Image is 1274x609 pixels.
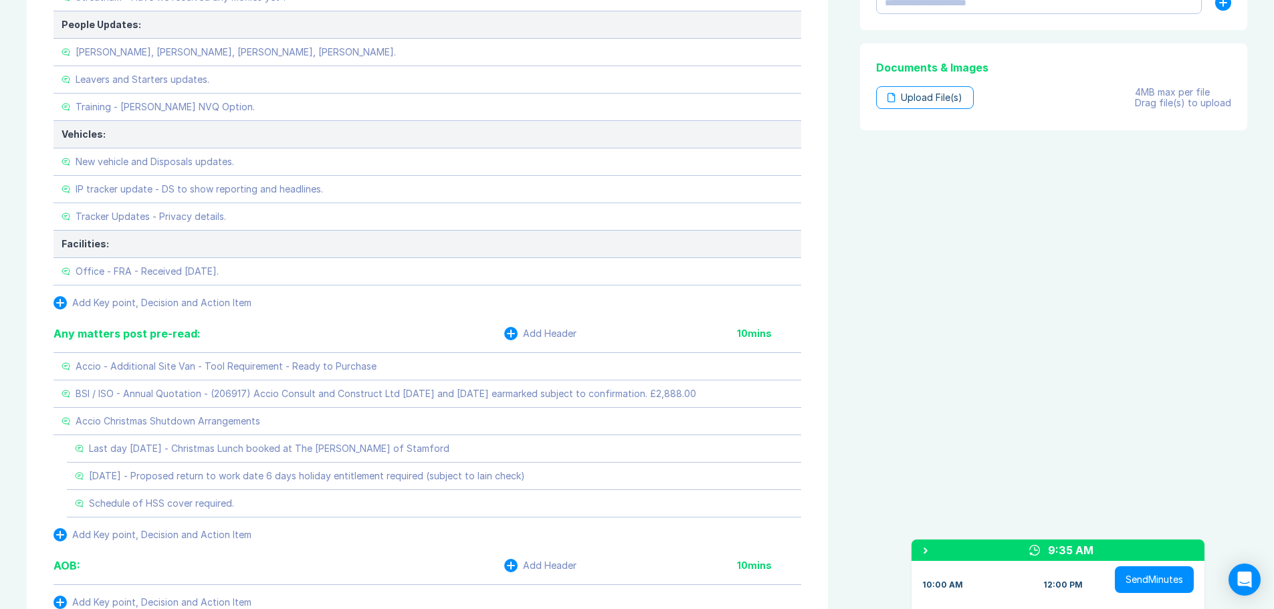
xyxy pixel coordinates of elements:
div: BSI / ISO - Annual Quotation - (206917) Accio Consult and Construct Ltd [DATE] and [DATE] earmark... [76,388,696,399]
div: Add Header [523,560,576,571]
div: 9:35 AM [1048,542,1093,558]
div: [PERSON_NAME], [PERSON_NAME], [PERSON_NAME], [PERSON_NAME]. [76,47,396,57]
div: 10 mins [737,328,801,339]
div: 4MB max per file [1135,87,1231,98]
div: Leavers and Starters updates. [76,74,209,85]
div: Drag file(s) to upload [1135,98,1231,108]
div: Open Intercom Messenger [1229,564,1261,596]
div: Tracker Updates - Privacy details. [76,211,226,222]
button: Add Header [504,327,576,340]
div: Schedule of HSS cover required. [89,498,234,509]
div: Training - [PERSON_NAME] NVQ Option. [76,102,255,112]
button: Add Key point, Decision and Action Item [54,296,251,310]
div: New vehicle and Disposals updates. [76,156,234,167]
button: SendMinutes [1115,566,1194,593]
div: 12:00 PM [1043,580,1083,590]
button: Add Key point, Decision and Action Item [54,596,251,609]
div: Accio - Additional Site Van - Tool Requirement - Ready to Purchase [76,361,377,372]
div: AOB: [54,558,80,574]
div: Add Header [523,328,576,339]
div: 10:00 AM [922,580,963,590]
div: [DATE] - Proposed return to work date 6 days holiday entitlement required (subject to Iain check) [89,471,525,481]
div: IP tracker update - DS to show reporting and headlines. [76,184,323,195]
div: Facilities: [62,239,793,249]
div: Office - FRA - Received [DATE]. [76,266,219,277]
div: Documents & Images [876,59,1231,76]
button: Add Key point, Decision and Action Item [54,528,251,541]
div: Any matters post pre-read: [54,326,201,342]
div: Vehicles: [62,129,793,140]
div: 10 mins [737,560,801,571]
div: Add Key point, Decision and Action Item [72,297,251,308]
div: Last day [DATE] - Christmas Lunch booked at The [PERSON_NAME] of Stamford [89,443,449,454]
button: Add Header [504,559,576,572]
div: People Updates: [62,19,793,30]
div: Add Key point, Decision and Action Item [72,529,251,540]
div: Upload File(s) [876,86,974,109]
div: Accio Christmas Shutdown Arrangements [76,416,260,427]
div: Add Key point, Decision and Action Item [72,597,251,608]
